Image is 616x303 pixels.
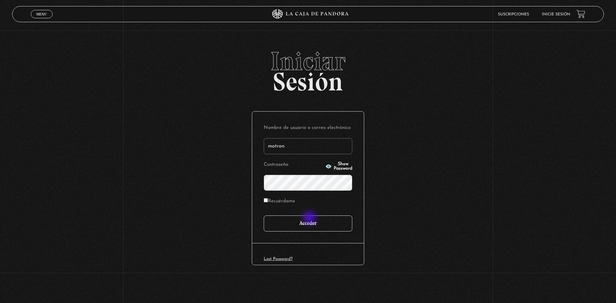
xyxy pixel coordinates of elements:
[264,198,268,202] input: Recuérdame
[34,18,49,22] span: Cerrar
[325,162,352,171] button: Show Password
[264,123,352,133] label: Nombre de usuario o correo electrónico
[542,13,570,16] a: Inicie sesión
[577,10,585,18] a: View your shopping cart
[12,48,603,89] h2: Sesión
[264,160,323,170] label: Contraseña
[264,197,295,206] label: Recuérdame
[36,12,47,16] span: Menu
[12,48,603,74] span: Iniciar
[264,257,293,261] a: Lost Password?
[334,162,352,171] span: Show Password
[498,13,529,16] a: Suscripciones
[264,215,352,231] input: Acceder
